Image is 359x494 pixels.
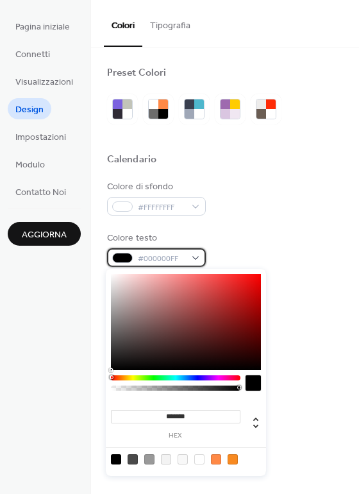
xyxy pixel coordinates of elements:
[128,454,138,464] div: rgb(74, 74, 74)
[8,181,74,202] a: Contatto Noi
[107,180,203,194] div: Colore di sfondo
[8,153,53,175] a: Modulo
[138,201,185,214] span: #FFFFFFFF
[228,454,238,464] div: rgb(248, 138, 33)
[15,158,45,172] span: Modulo
[8,222,81,246] button: Aggiorna
[8,126,74,147] a: Impostazioni
[144,454,154,464] div: rgb(153, 153, 153)
[161,454,171,464] div: rgb(243, 243, 243)
[107,153,156,167] div: Calendario
[8,15,78,37] a: Pagina iniziale
[15,21,70,34] span: Pagina iniziale
[138,252,185,266] span: #000000FF
[22,228,67,242] span: Aggiorna
[15,76,73,89] span: Visualizzazioni
[8,98,51,119] a: Design
[107,67,166,80] div: Preset Colori
[15,48,50,62] span: Connetti
[15,186,66,200] span: Contatto Noi
[194,454,205,464] div: rgb(255, 255, 255)
[178,454,188,464] div: rgb(248, 248, 248)
[8,43,58,64] a: Connetti
[111,432,240,439] label: hex
[211,454,221,464] div: rgb(255, 137, 70)
[15,103,44,117] span: Design
[15,131,66,144] span: Impostazioni
[8,71,81,92] a: Visualizzazioni
[107,232,203,245] div: Colore testo
[111,454,121,464] div: rgb(0, 0, 0)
